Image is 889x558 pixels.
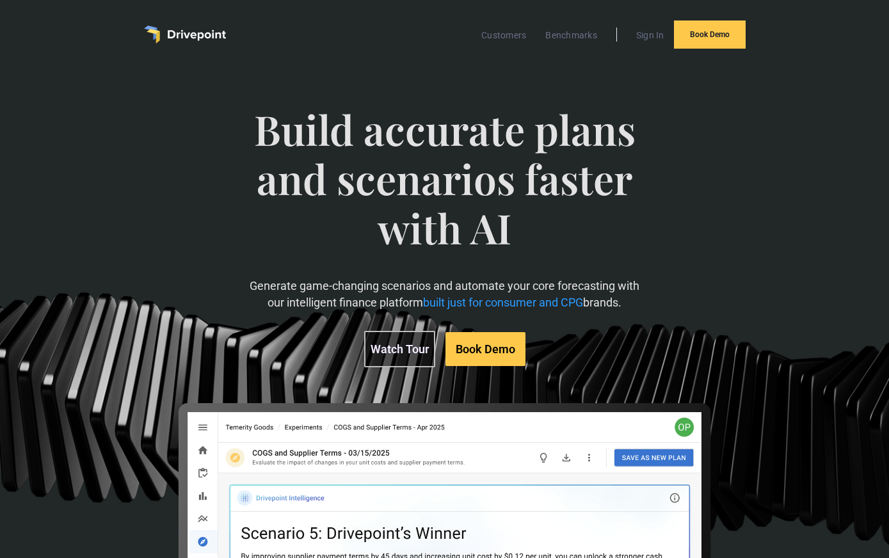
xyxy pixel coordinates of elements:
[423,296,583,309] span: built just for consumer and CPG
[539,27,604,44] a: Benchmarks
[445,332,525,366] a: Book Demo
[144,26,226,44] a: home
[630,27,671,44] a: Sign In
[674,20,746,49] a: Book Demo
[243,105,645,278] span: Build accurate plans and scenarios faster with AI
[243,278,645,310] p: Generate game-changing scenarios and automate your core forecasting with our intelligent finance ...
[475,27,533,44] a: Customers
[364,331,435,367] a: Watch Tour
